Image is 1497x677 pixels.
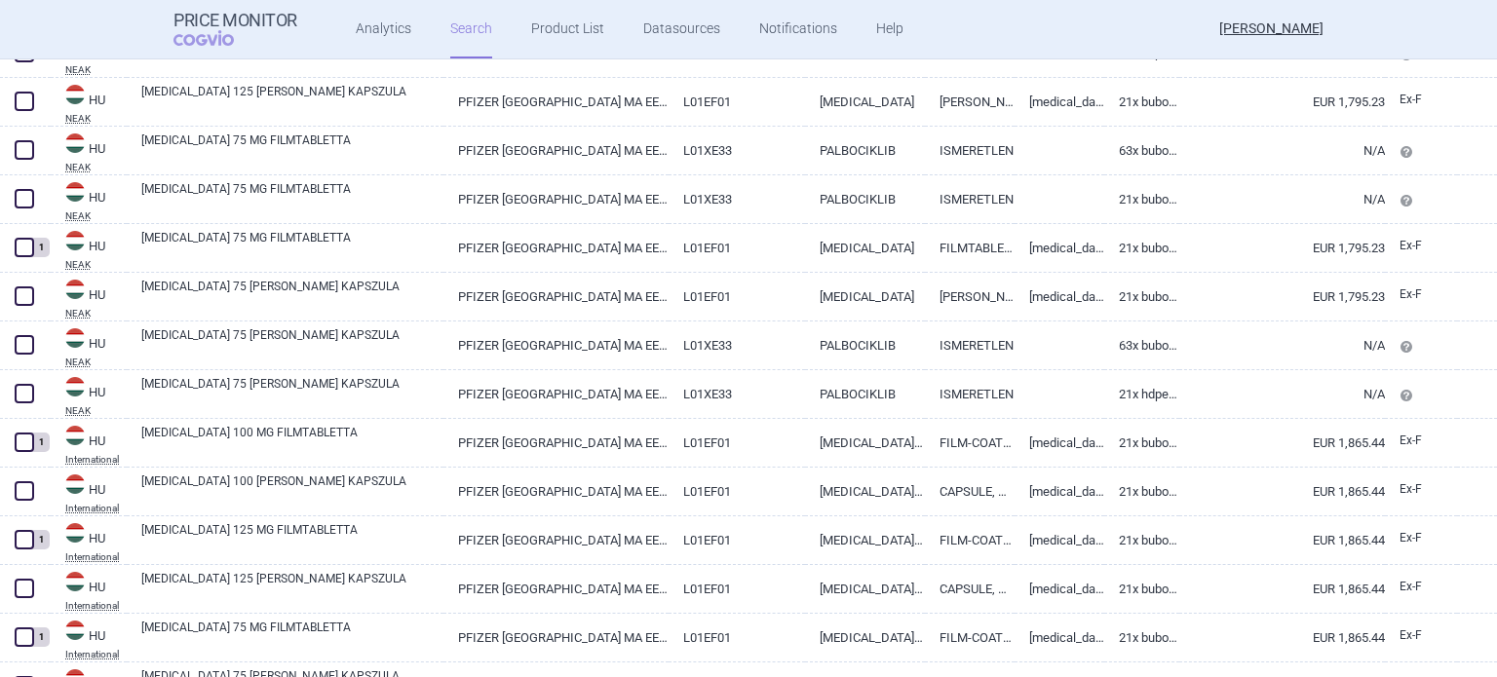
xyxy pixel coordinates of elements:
a: HUHUInternational [51,424,127,465]
abbr: International — The price list of reimbursed drugs for international comparison, published by the... [65,552,127,562]
a: ISMERETLEN [925,127,1015,174]
img: Hungary [65,85,85,104]
div: 1 [32,530,50,549]
a: L01EF01 [669,419,806,467]
a: EUR 1,795.23 [1179,224,1385,272]
a: ISMERETLEN [925,175,1015,223]
a: L01XE33 [669,127,806,174]
a: Ex-F [1385,524,1457,553]
a: [MEDICAL_DATA] 75 [PERSON_NAME] KAPSZULA [141,375,443,410]
a: 21x buborékcsomagolásban pvc/opa/al/pvc/al [1104,516,1179,564]
a: [MEDICAL_DATA] 75 MG FILMTABLETTA [141,619,443,654]
span: Ex-factory price [1400,628,1422,642]
a: PFIZER [GEOGRAPHIC_DATA] MA EEIG [443,224,668,272]
a: PFIZER [GEOGRAPHIC_DATA] MA EEIG [443,273,668,320]
a: L01XE33 [669,370,806,418]
abbr: International — The price list of reimbursed drugs for international comparison, published by the... [65,504,127,513]
a: [MEDICAL_DATA] 125 MG [805,565,925,613]
span: Ex-factory price [1400,433,1422,447]
a: N/A [1179,175,1385,223]
a: [MEDICAL_DATA] 125 MG [805,516,925,564]
a: [MEDICAL_DATA] [805,78,925,126]
span: Ex-factory price [1400,287,1422,301]
a: HUHUNEAK [51,83,127,124]
a: Ex-F [1385,86,1457,115]
span: COGVIO [173,30,261,46]
a: [MEDICAL_DATA] 100 MG FILMTABLETTA [141,424,443,459]
a: HUHUInternational [51,472,127,513]
a: HUHUNEAK [51,375,127,416]
abbr: International — The price list of reimbursed drugs for international comparison, published by the... [65,601,127,611]
a: Ex-F [1385,475,1457,505]
a: [MEDICAL_DATA] 75 mg [1015,614,1104,661]
a: 21x hdpe tartályban [1104,370,1179,418]
a: EUR 1,795.23 [1179,78,1385,126]
a: PFIZER [GEOGRAPHIC_DATA] MA EEIG [443,419,668,467]
a: [MEDICAL_DATA] 125 [PERSON_NAME] KAPSZULA [141,83,443,118]
a: 21x buborékcsomagolásban pvc/opa/al/pvc/al [1104,419,1179,467]
img: Hungary [65,621,85,640]
a: PFIZER [GEOGRAPHIC_DATA] MA EEIG [443,468,668,515]
a: HUHUNEAK [51,180,127,221]
abbr: NEAK — PUPHA database published by the National Health Insurance Fund of Hungary. [65,309,127,319]
a: [PERSON_NAME] KAPSZULA [925,273,1015,320]
a: L01XE33 [669,321,806,369]
strong: Price Monitor [173,11,297,30]
a: [MEDICAL_DATA] 125 mg [1015,565,1104,613]
a: FILM-COATED TABLET [925,614,1015,661]
a: CAPSULE, HARD [925,565,1015,613]
a: [MEDICAL_DATA] [805,224,925,272]
a: 21x buborékcsomagolásban pvc/pctfe/pvc/al [1104,468,1179,515]
a: HUHUInternational [51,521,127,562]
span: Ex-factory price [1400,239,1422,252]
img: Hungary [65,426,85,445]
a: PALBOCIKLIB [805,321,925,369]
a: EUR 1,865.44 [1179,614,1385,661]
a: ISMERETLEN [925,321,1015,369]
a: [MEDICAL_DATA] 75 MG FILMTABLETTA [141,132,443,167]
a: Ex-F [1385,573,1457,602]
a: PALBOCIKLIB [805,175,925,223]
abbr: NEAK — PUPHA database published by the National Health Insurance Fund of Hungary. [65,406,127,416]
abbr: NEAK — PUPHA database published by the National Health Insurance Fund of Hungary. [65,260,127,270]
a: [MEDICAL_DATA] 125 MG FILMTABLETTA [141,521,443,556]
a: 21x buborékcsomagolásban (pvc/opa/al/pvc/al) kartonlevélben [1104,175,1179,223]
a: [MEDICAL_DATA] 75 MG FILMTABLETTA [141,229,443,264]
span: Ex-factory price [1400,580,1422,593]
img: Hungary [65,474,85,494]
a: N/A [1179,127,1385,174]
a: PFIZER [GEOGRAPHIC_DATA] MA EEIG [443,565,668,613]
a: L01EF01 [669,565,806,613]
a: EUR 1,865.44 [1179,516,1385,564]
a: FILM-COATED TABLET [925,516,1015,564]
a: HUHUNEAK [51,229,127,270]
span: Ex-factory price [1400,482,1422,496]
a: PFIZER [GEOGRAPHIC_DATA] MA EEIG [443,516,668,564]
abbr: NEAK — PUPHA database published by the National Health Insurance Fund of Hungary. [65,65,127,75]
a: L01EF01 [669,224,806,272]
a: L01EF01 [669,78,806,126]
a: 21x buborékcsomagolásban pvc/opa/al/pvc/al [1104,224,1179,272]
a: CAPSULE, HARD [925,468,1015,515]
a: 63x buborékcsomagolásban pvc/opa/al/pvc/al [1104,127,1179,174]
a: L01EF01 [669,273,806,320]
a: 63x buborékcsomagolásban pvc/pctfe/pvc/al [1104,321,1179,369]
img: Hungary [65,572,85,591]
a: L01EF01 [669,516,806,564]
span: Ex-factory price [1400,93,1422,106]
a: [MEDICAL_DATA] 100 [PERSON_NAME] KAPSZULA [141,472,443,508]
a: [MEDICAL_DATA] 125 mg [1015,516,1104,564]
a: 21x buborékcsomagolásban pvc/pctfe/pvc/al [1104,273,1179,320]
a: PALBOCIKLIB [805,370,925,418]
a: HUHUInternational [51,570,127,611]
a: HUHUNEAK [51,326,127,367]
abbr: International — The price list of reimbursed drugs for international comparison, published by the... [65,650,127,659]
a: PALBOCIKLIB [805,127,925,174]
a: Ex-F [1385,621,1457,651]
a: Ex-F [1385,427,1457,456]
a: L01EF01 [669,614,806,661]
a: FILM-COATED TABLET [925,419,1015,467]
a: Ex-F [1385,232,1457,261]
abbr: NEAK — PUPHA database published by the National Health Insurance Fund of Hungary. [65,114,127,124]
a: N/A [1179,370,1385,418]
